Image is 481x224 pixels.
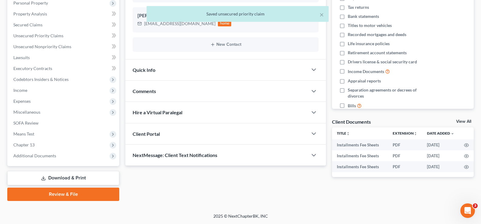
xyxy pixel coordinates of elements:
span: NextMessage: Client Text Notifications [133,152,217,158]
i: unfold_more [346,132,350,135]
span: Codebtors Insiders & Notices [13,77,69,82]
iframe: Intercom live chat [460,203,475,218]
span: Drivers license & social security card [348,59,417,65]
a: View All [456,119,471,124]
span: Unsecured Nonpriority Claims [13,44,71,49]
span: Client Portal [133,131,160,137]
button: × [320,11,324,18]
span: Means Test [13,131,34,136]
a: Lawsuits [8,52,119,63]
span: Retirement account statements [348,50,407,56]
span: Income Documents [348,69,384,75]
span: Secured Claims [13,22,42,27]
i: expand_more [451,132,454,135]
td: PDF [388,161,422,172]
span: Hire a Virtual Paralegal [133,109,182,115]
span: Separation agreements or decrees of divorces [348,87,433,99]
a: SOFA Review [8,118,119,129]
td: [DATE] [422,161,459,172]
td: PDF [388,139,422,150]
td: Installments Fee Sheets [332,150,388,161]
span: Titles to motor vehicles [348,22,392,28]
span: Executory Contracts [13,66,52,71]
span: Quick Info [133,67,155,73]
a: Titleunfold_more [337,131,350,135]
span: Personal Property [13,0,48,5]
span: Unsecured Priority Claims [13,33,63,38]
a: Extensionunfold_more [393,131,417,135]
div: 2025 © NextChapterBK, INC [68,213,414,224]
span: Life insurance policies [348,41,390,47]
span: Comments [133,88,156,94]
a: Unsecured Nonpriority Claims [8,41,119,52]
td: [DATE] [422,150,459,161]
td: PDF [388,150,422,161]
i: unfold_more [414,132,417,135]
a: Review & File [7,188,119,201]
a: Unsecured Priority Claims [8,30,119,41]
span: Income [13,88,27,93]
a: Date Added expand_more [427,131,454,135]
span: Recorded mortgages and deeds [348,32,406,38]
span: Additional Documents [13,153,56,158]
td: Installments Fee Sheets [332,139,388,150]
span: Appraisal reports [348,78,381,84]
span: Lawsuits [13,55,30,60]
span: Chapter 13 [13,142,35,147]
a: Download & Print [7,171,119,185]
td: Installments Fee Sheets [332,161,388,172]
span: Bills [348,103,356,109]
td: [DATE] [422,139,459,150]
span: 3 [473,203,478,208]
a: Executory Contracts [8,63,119,74]
span: Expenses [13,99,31,104]
div: Saved unsecured priority claim [151,11,324,17]
button: New Contact [137,42,314,47]
div: Client Documents [332,119,371,125]
span: Miscellaneous [13,109,40,115]
span: SOFA Review [13,120,39,125]
span: Tax returns [348,4,369,10]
